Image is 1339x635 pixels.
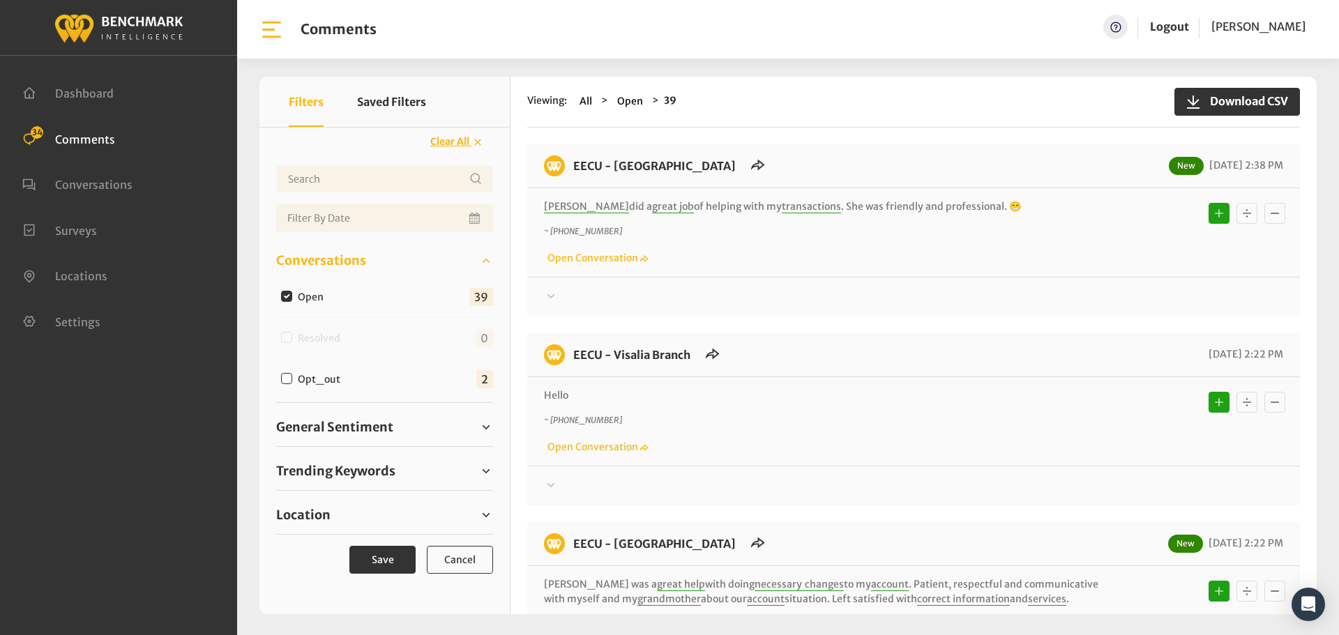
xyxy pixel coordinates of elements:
[259,17,284,42] img: bar
[293,372,351,387] label: Opt_out
[55,314,100,328] span: Settings
[276,250,493,271] a: Conversations
[573,348,690,362] a: EECU - Visalia Branch
[544,252,649,264] a: Open Conversation
[22,314,100,328] a: Settings
[652,200,694,213] span: great job
[55,132,115,146] span: Comments
[276,461,493,482] a: Trending Keywords
[917,592,1010,606] span: correct information
[544,533,565,554] img: benchmark
[276,505,331,524] span: Location
[293,290,335,305] label: Open
[747,592,785,606] span: account
[357,77,426,127] button: Saved Filters
[1292,588,1325,621] div: Open Intercom Messenger
[1206,159,1283,171] span: [DATE] 2:38 PM
[565,155,744,176] h6: EECU - Milburn
[281,291,292,302] input: Open
[573,537,736,551] a: EECU - [GEOGRAPHIC_DATA]
[1174,88,1300,116] button: Download CSV
[276,418,393,436] span: General Sentiment
[544,200,629,213] span: [PERSON_NAME]
[544,226,622,236] i: ~ [PHONE_NUMBER]
[1169,157,1204,175] span: New
[544,415,622,425] i: ~ [PHONE_NUMBER]
[1028,592,1066,606] span: services
[1150,15,1189,39] a: Logout
[565,533,744,554] h6: EECU - Milburn
[276,204,493,232] input: Date range input field
[565,344,699,365] h6: EECU - Visalia Branch
[1205,348,1283,360] span: [DATE] 2:22 PM
[1205,388,1289,416] div: Basic example
[427,546,493,574] button: Cancel
[657,578,705,591] span: great help
[55,269,107,283] span: Locations
[1205,537,1283,549] span: [DATE] 2:22 PM
[276,165,493,193] input: Username
[469,288,493,306] span: 39
[276,417,493,438] a: General Sentiment
[544,155,565,176] img: benchmark
[1202,93,1288,109] span: Download CSV
[755,578,843,591] span: necessary changes
[871,578,909,591] span: account
[613,93,647,109] button: Open
[31,126,43,139] span: 34
[544,441,649,453] a: Open Conversation
[55,86,114,100] span: Dashboard
[1211,20,1306,33] span: [PERSON_NAME]
[276,251,366,270] span: Conversations
[527,93,567,109] span: Viewing:
[55,223,97,237] span: Surveys
[476,329,493,347] span: 0
[349,546,416,574] button: Save
[22,131,115,145] a: Comments 34
[22,222,97,236] a: Surveys
[293,331,351,346] label: Resolved
[544,344,565,365] img: benchmark
[54,10,183,45] img: benchmark
[1168,535,1203,553] span: New
[276,505,493,526] a: Location
[544,577,1098,606] p: [PERSON_NAME] was a with doing to my . Patient, respectful and communicative with myself and my a...
[575,93,596,109] button: All
[664,94,676,107] strong: 39
[22,268,107,282] a: Locations
[55,178,133,192] span: Conversations
[289,77,324,127] button: Filters
[573,159,736,173] a: EECU - [GEOGRAPHIC_DATA]
[1205,577,1289,605] div: Basic example
[544,199,1098,214] p: did a of helping with my . She was friendly and professional. 😁
[22,176,133,190] a: Conversations
[276,461,395,480] span: Trending Keywords
[1150,20,1189,33] a: Logout
[301,21,377,38] h1: Comments
[467,204,485,232] button: Open Calendar
[1205,199,1289,227] div: Basic example
[637,592,701,606] span: grandmother
[421,130,493,154] button: Clear All
[782,200,841,213] span: transactions
[281,373,292,384] input: Opt_out
[430,135,469,148] span: Clear All
[22,85,114,99] a: Dashboard
[476,370,493,388] span: 2
[1211,15,1306,39] a: [PERSON_NAME]
[544,388,1098,403] p: Hello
